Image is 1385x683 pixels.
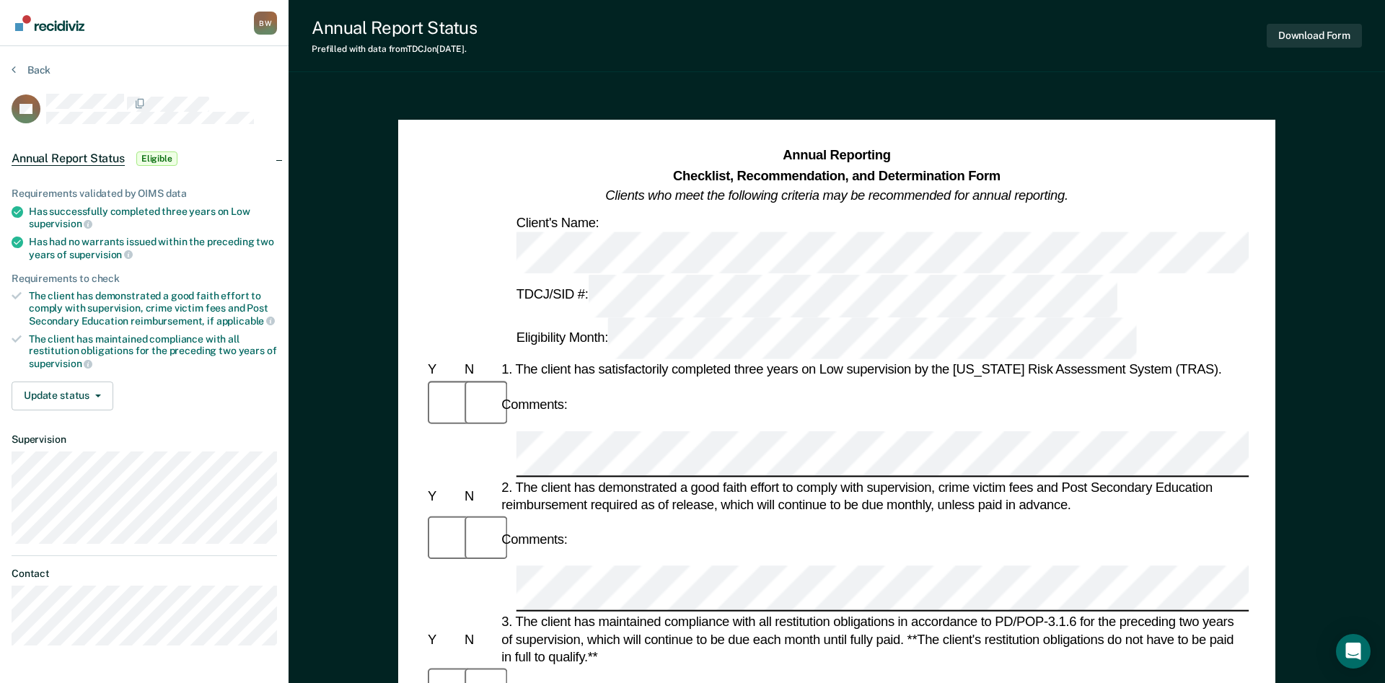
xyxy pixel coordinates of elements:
[498,478,1249,514] div: 2. The client has demonstrated a good faith effort to comply with supervision, crime victim fees ...
[29,290,277,327] div: The client has demonstrated a good faith effort to comply with supervision, crime victim fees and...
[12,151,125,166] span: Annual Report Status
[254,12,277,35] div: B W
[498,531,570,549] div: Comments:
[12,188,277,200] div: Requirements validated by OIMS data
[425,630,462,648] div: Y
[29,218,92,229] span: supervision
[312,44,477,54] div: Prefilled with data from TDCJ on [DATE] .
[514,317,1140,360] div: Eligibility Month:
[29,206,277,230] div: Has successfully completed three years on Low
[12,273,277,285] div: Requirements to check
[12,382,113,410] button: Update status
[12,63,50,76] button: Back
[216,315,275,327] span: applicable
[605,188,1068,202] em: Clients who meet the following criteria may be recommended for annual reporting.
[425,487,462,505] div: Y
[15,15,84,31] img: Recidiviz
[29,236,277,260] div: Has had no warrants issued within the preceding two years of
[254,12,277,35] button: Profile dropdown button
[1336,634,1371,669] div: Open Intercom Messenger
[462,487,498,505] div: N
[29,333,277,370] div: The client has maintained compliance with all restitution obligations for the preceding two years of
[514,275,1120,317] div: TDCJ/SID #:
[12,433,277,446] dt: Supervision
[783,148,890,162] strong: Annual Reporting
[1267,24,1362,48] button: Download Form
[12,568,277,580] dt: Contact
[462,630,498,648] div: N
[136,151,177,166] span: Eligible
[498,396,570,414] div: Comments:
[498,361,1249,379] div: 1. The client has satisfactorily completed three years on Low supervision by the [US_STATE] Risk ...
[29,358,92,369] span: supervision
[69,249,133,260] span: supervision
[312,17,477,38] div: Annual Report Status
[498,612,1249,666] div: 3. The client has maintained compliance with all restitution obligations in accordance to PD/POP-...
[462,361,498,379] div: N
[425,361,462,379] div: Y
[673,168,1001,182] strong: Checklist, Recommendation, and Determination Form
